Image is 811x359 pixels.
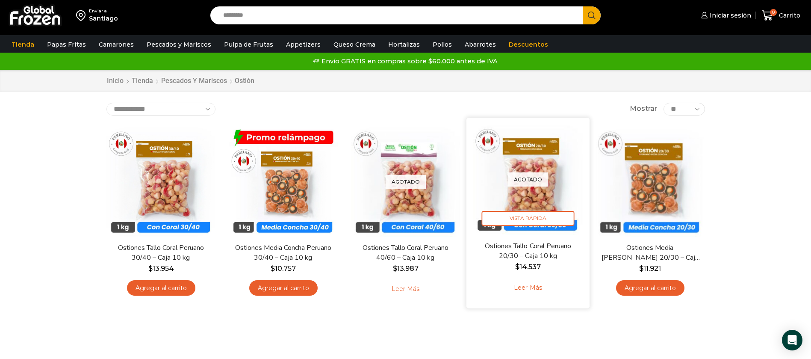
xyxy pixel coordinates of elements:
[515,262,519,270] span: $
[271,264,296,273] bdi: 10.757
[89,8,118,14] div: Enviar a
[271,264,275,273] span: $
[515,262,540,270] bdi: 14.537
[393,264,419,273] bdi: 13.987
[112,243,210,263] a: Ostiones Tallo Coral Peruano 30/40 – Caja 10 kg
[501,279,555,297] a: Leé más sobre “Ostiones Tallo Coral Peruano 20/30 - Caja 10 kg”
[7,36,38,53] a: Tienda
[478,241,577,261] a: Ostiones Tallo Coral Peruano 20/30 – Caja 10 kg
[777,11,800,20] span: Carrito
[148,264,153,273] span: $
[94,36,138,53] a: Camarones
[601,243,699,263] a: Ostiones Media [PERSON_NAME] 20/30 – Caja 10 kg
[161,76,227,86] a: Pescados y Mariscos
[43,36,90,53] a: Papas Fritas
[220,36,277,53] a: Pulpa de Frutas
[616,280,684,296] a: Agregar al carrito: “Ostiones Media Concha Peruano 20/30 - Caja 10 kg”
[148,264,174,273] bdi: 13.954
[106,76,124,86] a: Inicio
[504,36,552,53] a: Descuentos
[131,76,153,86] a: Tienda
[234,243,332,263] a: Ostiones Media Concha Peruano 30/40 – Caja 10 kg
[329,36,380,53] a: Queso Crema
[106,103,215,116] select: Pedido de la tienda
[630,104,657,114] span: Mostrar
[393,264,397,273] span: $
[76,8,89,23] img: address-field-icon.svg
[699,7,751,24] a: Iniciar sesión
[386,175,426,189] p: Agotado
[583,6,601,24] button: Search button
[639,264,643,273] span: $
[356,243,454,263] a: Ostiones Tallo Coral Peruano 40/60 – Caja 10 kg
[708,11,751,20] span: Iniciar sesión
[460,36,500,53] a: Abarrotes
[639,264,661,273] bdi: 11.921
[782,330,802,350] div: Open Intercom Messenger
[89,14,118,23] div: Santiago
[770,9,777,16] span: 0
[760,6,802,26] a: 0 Carrito
[384,36,424,53] a: Hortalizas
[507,172,548,186] p: Agotado
[106,76,254,86] nav: Breadcrumb
[142,36,215,53] a: Pescados y Mariscos
[428,36,456,53] a: Pollos
[249,280,318,296] a: Agregar al carrito: “Ostiones Media Concha Peruano 30/40 - Caja 10 kg”
[378,280,433,298] a: Leé más sobre “Ostiones Tallo Coral Peruano 40/60 - Caja 10 kg”
[481,211,574,226] span: Vista Rápida
[127,280,195,296] a: Agregar al carrito: “Ostiones Tallo Coral Peruano 30/40 - Caja 10 kg”
[282,36,325,53] a: Appetizers
[235,77,254,85] h1: Ostión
